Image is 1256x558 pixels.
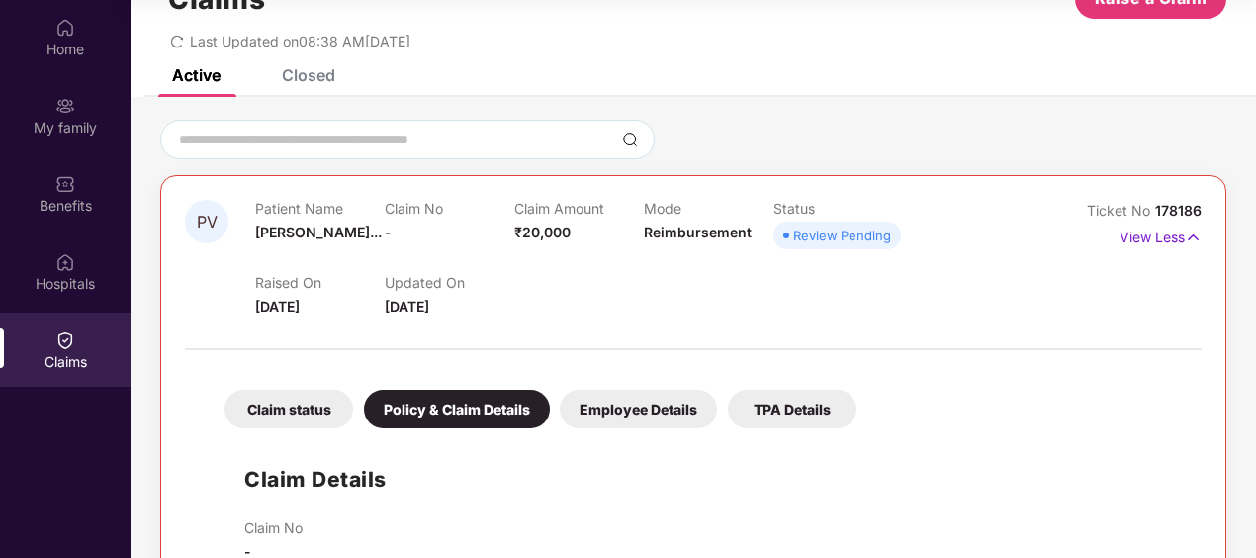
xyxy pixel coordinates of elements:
[255,200,385,217] p: Patient Name
[224,390,353,428] div: Claim status
[773,200,903,217] p: Status
[55,96,75,116] img: svg+xml;base64,PHN2ZyB3aWR0aD0iMjAiIGhlaWdodD0iMjAiIHZpZXdCb3g9IjAgMCAyMCAyMCIgZmlsbD0ibm9uZSIgeG...
[514,200,644,217] p: Claim Amount
[55,252,75,272] img: svg+xml;base64,PHN2ZyBpZD0iSG9zcGl0YWxzIiB4bWxucz0iaHR0cDovL3d3dy53My5vcmcvMjAwMC9zdmciIHdpZHRoPS...
[255,298,300,315] span: [DATE]
[244,519,303,536] p: Claim No
[255,274,385,291] p: Raised On
[190,33,410,49] span: Last Updated on 08:38 AM[DATE]
[170,33,184,49] span: redo
[364,390,550,428] div: Policy & Claim Details
[622,132,638,147] img: svg+xml;base64,PHN2ZyBpZD0iU2VhcmNoLTMyeDMyIiB4bWxucz0iaHR0cDovL3d3dy53My5vcmcvMjAwMC9zdmciIHdpZH...
[644,224,752,240] span: Reimbursement
[282,65,335,85] div: Closed
[1120,222,1202,248] p: View Less
[1185,227,1202,248] img: svg+xml;base64,PHN2ZyB4bWxucz0iaHR0cDovL3d3dy53My5vcmcvMjAwMC9zdmciIHdpZHRoPSIxNyIgaGVpZ2h0PSIxNy...
[793,226,891,245] div: Review Pending
[197,214,218,231] span: PV
[728,390,856,428] div: TPA Details
[172,65,221,85] div: Active
[385,298,429,315] span: [DATE]
[255,224,382,240] span: [PERSON_NAME]...
[55,174,75,194] img: svg+xml;base64,PHN2ZyBpZD0iQmVuZWZpdHMiIHhtbG5zPSJodHRwOi8vd3d3LnczLm9yZy8yMDAwL3N2ZyIgd2lkdGg9Ij...
[55,18,75,38] img: svg+xml;base64,PHN2ZyBpZD0iSG9tZSIgeG1sbnM9Imh0dHA6Ly93d3cudzMub3JnLzIwMDAvc3ZnIiB3aWR0aD0iMjAiIG...
[560,390,717,428] div: Employee Details
[55,330,75,350] img: svg+xml;base64,PHN2ZyBpZD0iQ2xhaW0iIHhtbG5zPSJodHRwOi8vd3d3LnczLm9yZy8yMDAwL3N2ZyIgd2lkdGg9IjIwIi...
[514,224,571,240] span: ₹20,000
[385,200,514,217] p: Claim No
[385,274,514,291] p: Updated On
[244,463,387,496] h1: Claim Details
[1087,202,1155,219] span: Ticket No
[644,200,773,217] p: Mode
[385,224,392,240] span: -
[1155,202,1202,219] span: 178186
